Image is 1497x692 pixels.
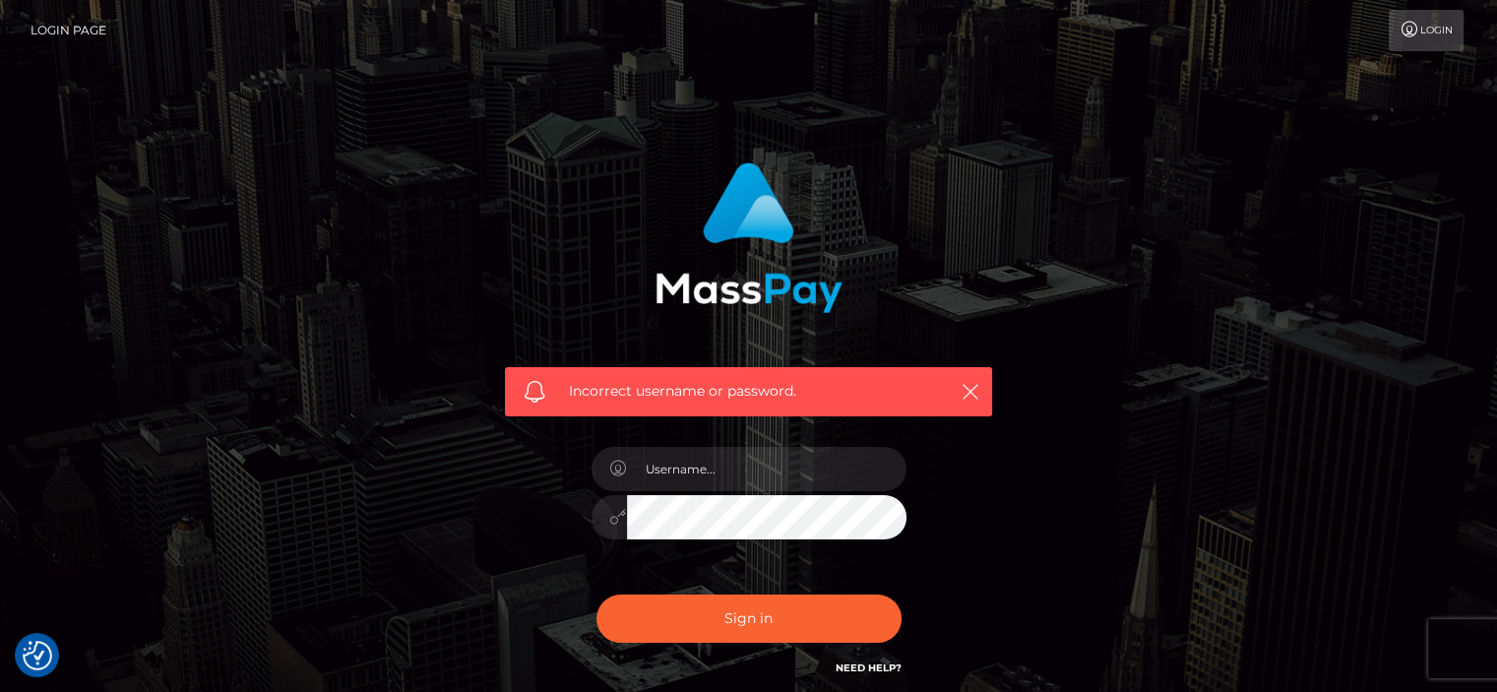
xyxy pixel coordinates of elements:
input: Username... [627,447,906,491]
img: Revisit consent button [23,641,52,670]
a: Login [1389,10,1464,51]
a: Login Page [31,10,106,51]
a: Need Help? [836,661,902,674]
button: Sign in [596,595,902,643]
span: Incorrect username or password. [569,381,928,402]
button: Consent Preferences [23,641,52,670]
img: MassPay Login [655,162,842,313]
